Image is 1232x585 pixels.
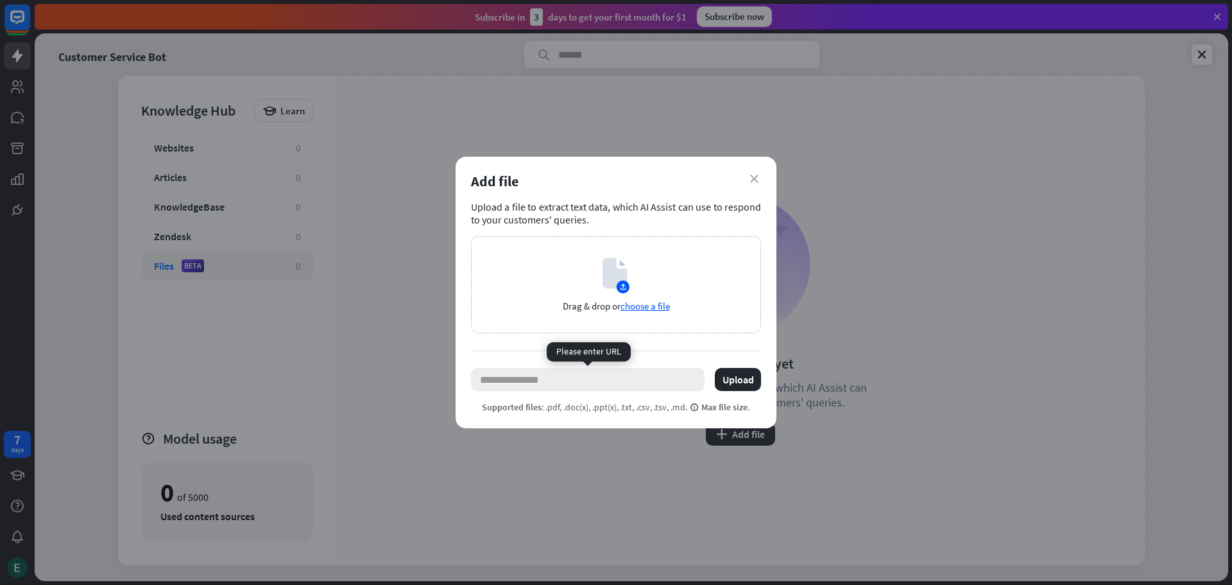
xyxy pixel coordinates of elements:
[547,342,631,362] div: Please enter URL
[10,5,49,44] button: Open LiveChat chat widget
[715,368,761,391] button: Upload
[750,175,758,183] i: close
[471,200,761,226] div: Upload a file to extract text data, which AI Assist can use to respond to your customers' queries.
[482,401,542,413] span: Supported files
[620,300,670,312] span: choose a file
[690,401,750,413] span: Max file size.
[482,401,750,413] p: : .pdf, .doc(x), .ppt(x), .txt, .csv, .tsv, .md.
[471,172,761,190] div: Add file
[563,300,670,312] p: Drag & drop or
